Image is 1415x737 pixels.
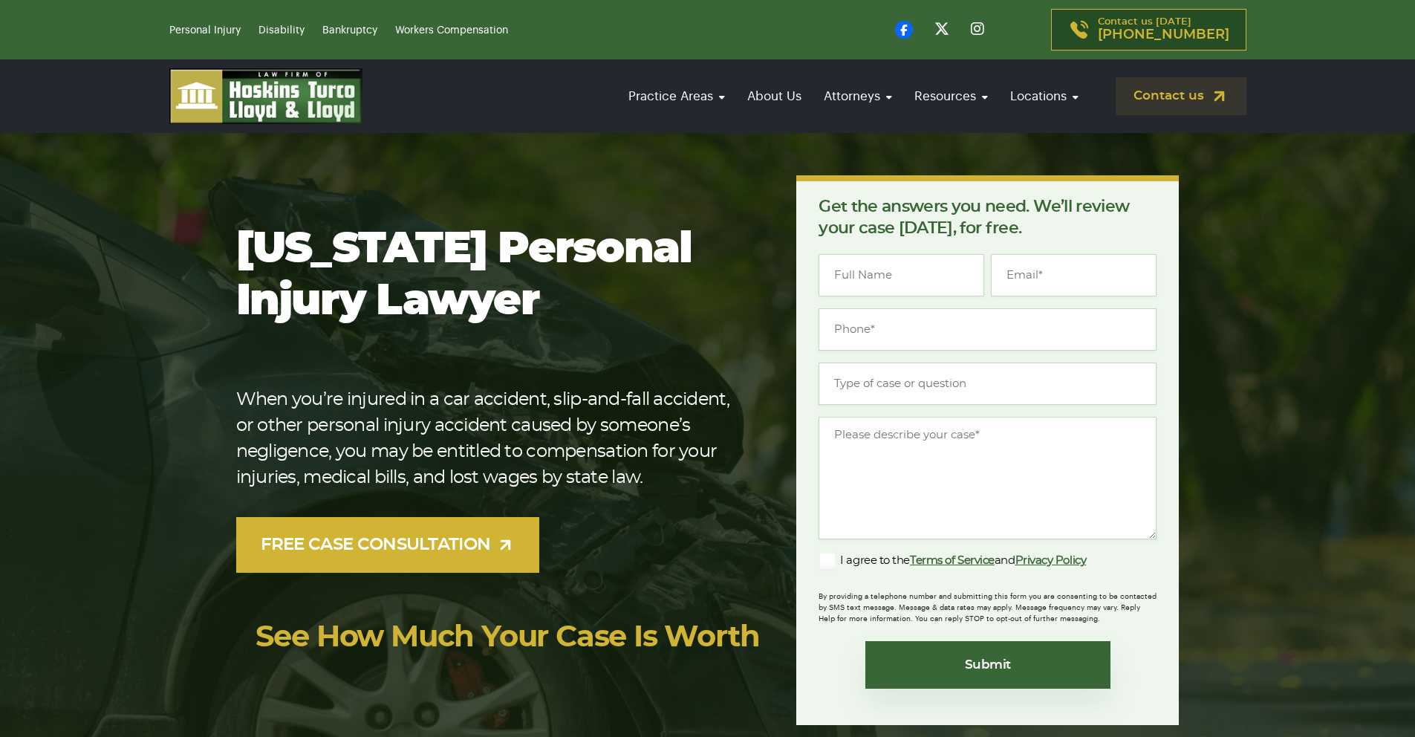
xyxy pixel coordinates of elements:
[1098,17,1229,42] p: Contact us [DATE]
[496,536,515,554] img: arrow-up-right-light.svg
[1015,555,1087,566] a: Privacy Policy
[991,254,1157,296] input: Email*
[236,224,749,328] h1: [US_STATE] Personal Injury Lawyer
[816,75,900,117] a: Attorneys
[819,582,1157,625] div: By providing a telephone number and submitting this form you are consenting to be contacted by SM...
[819,308,1157,351] input: Phone*
[1051,9,1246,51] a: Contact us [DATE][PHONE_NUMBER]
[236,517,540,573] a: FREE CASE CONSULTATION
[1098,27,1229,42] span: [PHONE_NUMBER]
[621,75,732,117] a: Practice Areas
[322,25,377,36] a: Bankruptcy
[169,25,241,36] a: Personal Injury
[865,641,1110,689] input: Submit
[395,25,508,36] a: Workers Compensation
[819,363,1157,405] input: Type of case or question
[819,196,1157,239] p: Get the answers you need. We’ll review your case [DATE], for free.
[907,75,995,117] a: Resources
[236,387,749,491] p: When you’re injured in a car accident, slip-and-fall accident, or other personal injury accident ...
[1116,77,1246,115] a: Contact us
[910,555,995,566] a: Terms of Service
[258,25,305,36] a: Disability
[819,254,984,296] input: Full Name
[1003,75,1086,117] a: Locations
[740,75,809,117] a: About Us
[256,623,760,652] a: See How Much Your Case Is Worth
[169,68,362,124] img: logo
[819,552,1086,570] label: I agree to the and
